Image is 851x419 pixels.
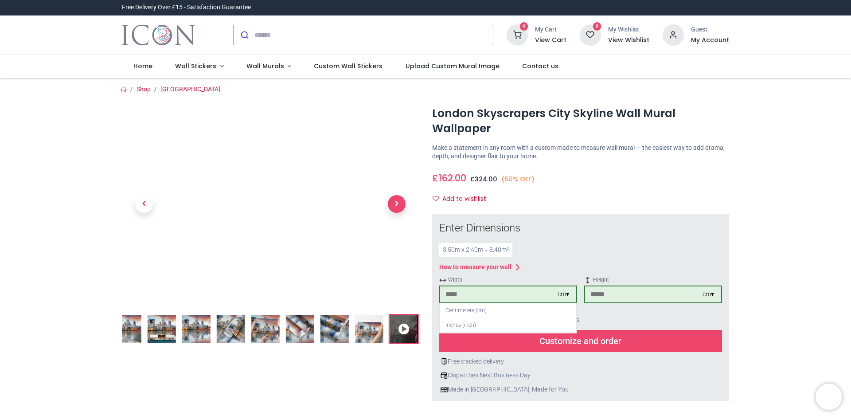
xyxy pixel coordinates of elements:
[235,55,303,78] a: Wall Murals
[251,315,280,343] img: Extra product image
[432,192,494,207] button: Add to wishlistAdd to wishlist
[164,55,235,78] a: Wall Stickers
[691,25,729,34] div: Guest
[439,243,512,257] div: 3.50 m x 2.40 m = 8.40 m²
[406,62,500,70] span: Upload Custom Mural Image
[439,330,722,352] div: Customize and order
[608,36,649,45] a: View Wishlist
[580,31,601,38] a: 0
[133,62,152,70] span: Home
[355,315,383,343] img: Extra product image
[439,357,722,366] div: Free tracked delivery
[441,386,448,393] img: uk
[375,134,419,273] a: Next
[439,221,722,236] div: Enter Dimensions
[439,263,511,272] div: How to measure your wall
[148,315,176,343] img: WS-42611-02
[440,303,576,318] div: Centimeters (cm)
[135,195,153,213] span: Previous
[286,315,314,343] img: Extra product image
[433,196,439,202] i: Add to wishlist
[182,315,211,343] img: WS-42611-03
[432,106,729,137] h1: London Skyscrapers City Skyline Wall Mural Wallpaper
[320,315,349,343] img: Extra product image
[520,22,528,31] sup: 0
[137,86,151,93] a: Shop
[584,276,722,284] span: Height
[246,62,284,70] span: Wall Murals
[314,62,383,70] span: Custom Wall Stickers
[432,144,729,161] p: Make a statement in any room with a custom made to measure wall mural — the easiest way to add dr...
[703,290,714,299] div: cm ▾
[122,3,251,12] div: Free Delivery Over £15 - Satisfaction Guarantee
[439,371,722,380] div: Dispatches Next Business Day
[160,86,220,93] a: [GEOGRAPHIC_DATA]
[234,25,254,45] button: Submit
[439,276,577,284] span: Width
[593,22,601,31] sup: 0
[608,25,649,34] div: My Wishlist
[122,134,166,273] a: Previous
[432,172,466,184] span: £
[388,195,406,213] span: Next
[507,31,528,38] a: 0
[475,175,497,184] span: 324.00
[438,172,466,184] span: 162.00
[113,315,141,343] img: London Skyscrapers City Skyline Wall Mural Wallpaper
[440,318,576,333] div: Inches (inch)
[535,36,566,45] a: View Cart
[535,25,566,34] div: My Cart
[501,175,535,184] small: (50% OFF)
[217,315,245,343] img: Extra product image
[691,36,729,45] a: My Account
[439,310,722,330] div: Add 5-10cm of extra margin to your measurements.
[439,385,722,394] div: Made in [GEOGRAPHIC_DATA], Made for You
[558,290,569,299] div: cm ▾
[470,175,497,184] span: £
[175,62,216,70] span: Wall Stickers
[122,23,195,47] img: Icon Wall Stickers
[543,3,729,12] iframe: Customer reviews powered by Trustpilot
[816,384,842,410] iframe: Brevo live chat
[522,62,558,70] span: Contact us
[122,23,195,47] a: Logo of Icon Wall Stickers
